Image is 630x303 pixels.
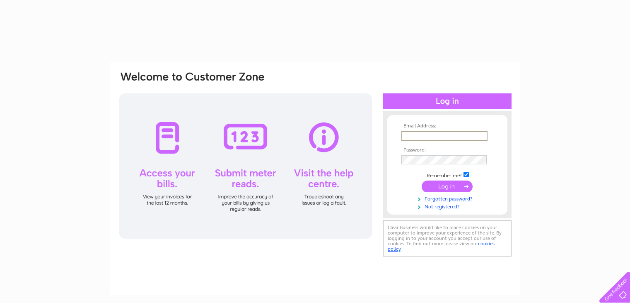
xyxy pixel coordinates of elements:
input: Submit [422,181,473,192]
a: cookies policy [388,241,495,252]
a: Not registered? [401,202,495,210]
div: Clear Business would like to place cookies on your computer to improve your experience of the sit... [383,220,512,257]
a: Forgotten password? [401,194,495,202]
th: Email Address: [399,123,495,129]
th: Password: [399,147,495,153]
td: Remember me? [399,171,495,179]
